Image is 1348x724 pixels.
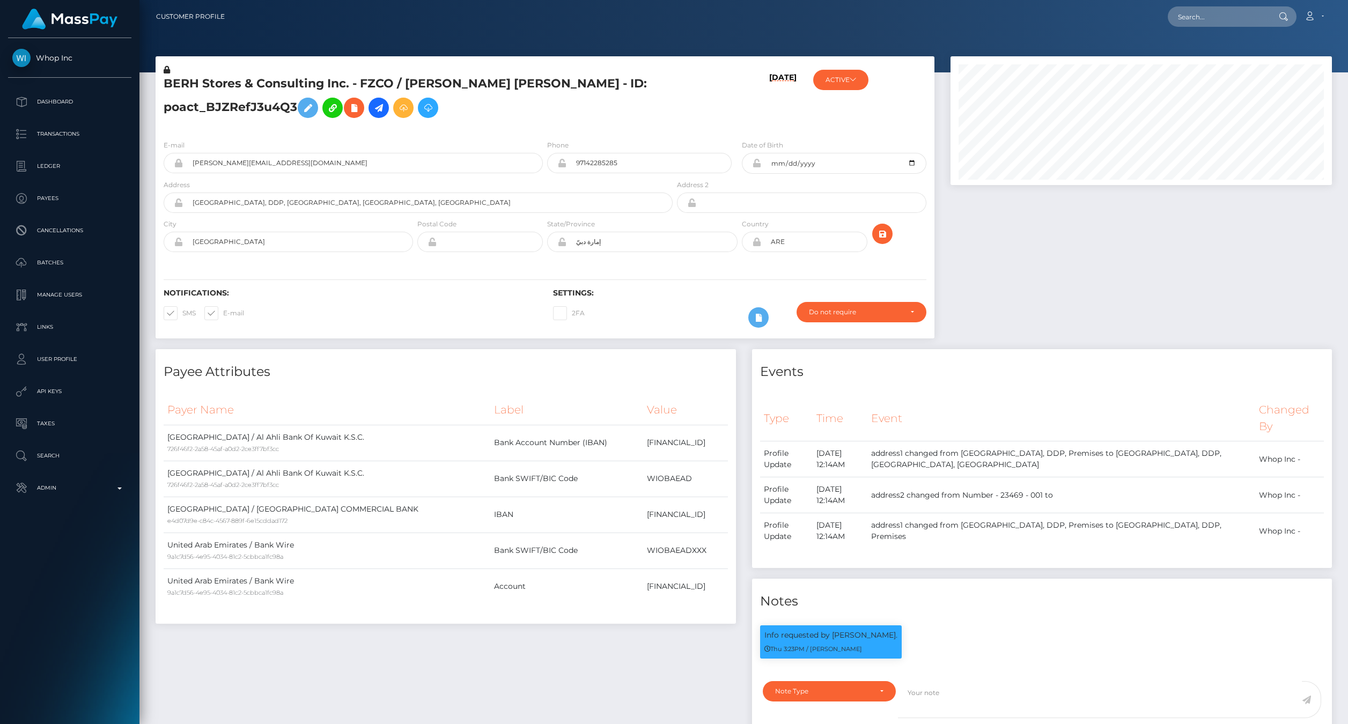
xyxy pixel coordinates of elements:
[8,121,131,147] a: Transactions
[490,533,643,568] td: Bank SWIFT/BIC Code
[643,533,728,568] td: WIOBAEADXXX
[164,219,176,229] label: City
[813,513,867,549] td: [DATE] 12:14AM
[867,477,1255,513] td: address2 changed from Number - 23469 - 001 to
[760,395,813,441] th: Type
[164,395,490,425] th: Payer Name
[167,445,279,453] small: 726f46f2-2a58-45af-a0d2-2ce3ff7bf3cc
[1255,395,1324,441] th: Changed By
[12,480,127,496] p: Admin
[12,383,127,400] p: API Keys
[760,441,813,477] td: Profile Update
[12,448,127,464] p: Search
[22,9,117,29] img: MassPay Logo
[742,219,769,229] label: Country
[677,180,709,190] label: Address 2
[8,153,131,180] a: Ledger
[12,351,127,367] p: User Profile
[417,219,456,229] label: Postal Code
[760,592,1324,611] h4: Notes
[742,141,783,150] label: Date of Birth
[760,513,813,549] td: Profile Update
[809,308,902,316] div: Do not require
[164,306,196,320] label: SMS
[12,190,127,206] p: Payees
[547,141,569,150] label: Phone
[797,302,926,322] button: Do not require
[8,249,131,276] a: Batches
[12,255,127,271] p: Batches
[12,49,31,67] img: Whop Inc
[8,410,131,437] a: Taxes
[1255,441,1324,477] td: Whop Inc -
[1255,477,1324,513] td: Whop Inc -
[643,568,728,604] td: [FINANCIAL_ID]
[164,180,190,190] label: Address
[8,217,131,244] a: Cancellations
[490,395,643,425] th: Label
[8,442,131,469] a: Search
[8,185,131,212] a: Payees
[553,289,926,298] h6: Settings:
[12,223,127,239] p: Cancellations
[547,219,595,229] label: State/Province
[156,5,225,28] a: Customer Profile
[8,88,131,115] a: Dashboard
[167,589,283,596] small: 9a1c7d56-4e95-4034-81c2-5cbbca1fc98a
[164,289,537,298] h6: Notifications:
[763,681,896,701] button: Note Type
[769,73,797,127] h6: [DATE]
[164,141,185,150] label: E-mail
[12,126,127,142] p: Transactions
[813,441,867,477] td: [DATE] 12:14AM
[12,319,127,335] p: Links
[760,363,1324,381] h4: Events
[12,416,127,432] p: Taxes
[8,475,131,501] a: Admin
[369,98,389,118] a: Initiate Payout
[164,533,490,568] td: United Arab Emirates / Bank Wire
[867,395,1255,441] th: Event
[12,158,127,174] p: Ledger
[775,687,872,696] div: Note Type
[8,346,131,373] a: User Profile
[204,306,244,320] label: E-mail
[8,282,131,308] a: Manage Users
[490,461,643,497] td: Bank SWIFT/BIC Code
[643,395,728,425] th: Value
[164,363,728,381] h4: Payee Attributes
[764,645,862,653] small: Thu 3:23PM / [PERSON_NAME]
[867,513,1255,549] td: address1 changed from [GEOGRAPHIC_DATA], DDP, Premises to [GEOGRAPHIC_DATA], DDP, Premises
[164,568,490,604] td: United Arab Emirates / Bank Wire
[8,53,131,63] span: Whop Inc
[643,497,728,533] td: [FINANCIAL_ID]
[8,378,131,405] a: API Keys
[164,497,490,533] td: [GEOGRAPHIC_DATA] / [GEOGRAPHIC_DATA] COMMERCIAL BANK
[1168,6,1269,27] input: Search...
[167,517,288,524] small: e4d07d9e-c84c-4567-889f-6e15cddad172
[167,553,283,560] small: 9a1c7d56-4e95-4034-81c2-5cbbca1fc98a
[8,314,131,341] a: Links
[12,94,127,110] p: Dashboard
[490,425,643,461] td: Bank Account Number (IBAN)
[164,461,490,497] td: [GEOGRAPHIC_DATA] / Al Ahli Bank Of Kuwait K.S.C.
[167,481,279,489] small: 726f46f2-2a58-45af-a0d2-2ce3ff7bf3cc
[760,477,813,513] td: Profile Update
[643,461,728,497] td: WIOBAEAD
[164,76,667,123] h5: BERH Stores & Consulting Inc. - FZCO / [PERSON_NAME] [PERSON_NAME] - ID: poact_BJZRefJ3u4Q3
[490,568,643,604] td: Account
[867,441,1255,477] td: address1 changed from [GEOGRAPHIC_DATA], DDP, Premises to [GEOGRAPHIC_DATA], DDP, [GEOGRAPHIC_DAT...
[643,425,728,461] td: [FINANCIAL_ID]
[1255,513,1324,549] td: Whop Inc -
[553,306,585,320] label: 2FA
[813,395,867,441] th: Time
[164,425,490,461] td: [GEOGRAPHIC_DATA] / Al Ahli Bank Of Kuwait K.S.C.
[490,497,643,533] td: IBAN
[12,287,127,303] p: Manage Users
[813,477,867,513] td: [DATE] 12:14AM
[813,70,868,90] button: ACTIVE
[764,630,897,641] p: Info requested by [PERSON_NAME].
